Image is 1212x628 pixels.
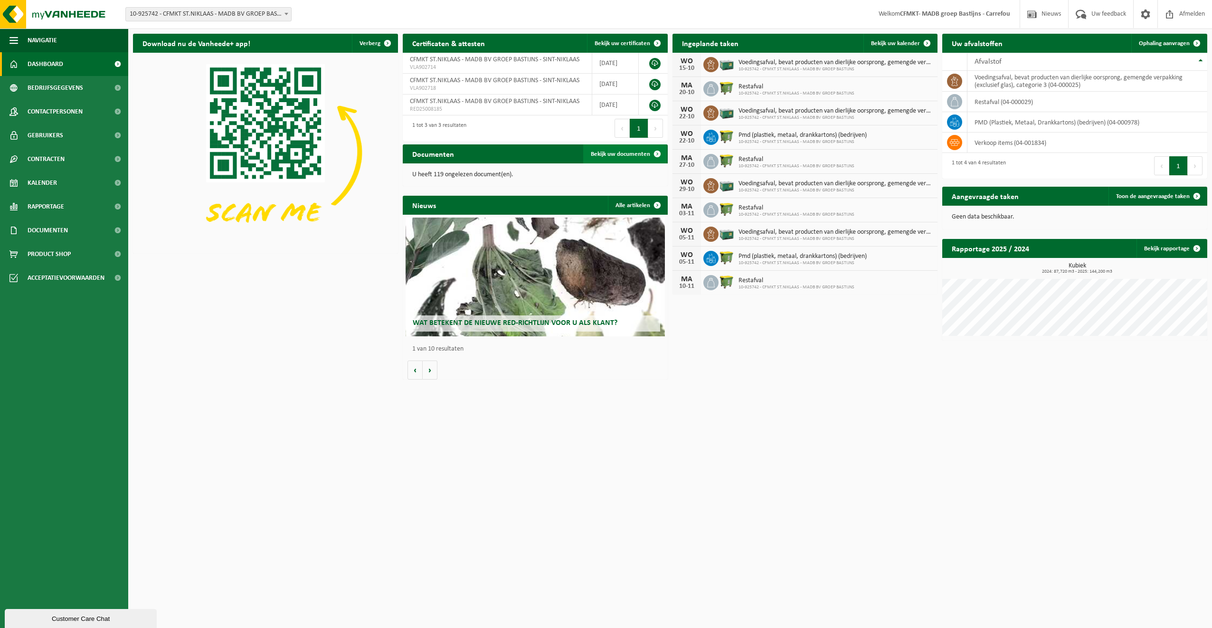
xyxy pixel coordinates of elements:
[1136,239,1206,258] a: Bekijk rapportage
[739,67,933,72] span: 10-925742 - CFMKT ST.NIKLAAS - MADB BV GROEP BASTIJNS
[677,114,696,120] div: 22-10
[592,53,639,74] td: [DATE]
[719,152,735,169] img: WB-1100-HPE-GN-50
[677,106,696,114] div: WO
[739,228,933,236] span: Voedingsafval, bevat producten van dierlijke oorsprong, gemengde verpakking (exc...
[28,100,83,124] span: Contactpersonen
[975,58,1002,66] span: Afvalstof
[410,98,579,105] span: CFMKT ST.NIKLAAS - MADB BV GROEP BASTIJNS - SINT-NIKLAAS
[863,34,937,53] a: Bekijk uw kalender
[677,210,696,217] div: 03-11
[677,203,696,210] div: MA
[947,263,1207,274] h3: Kubiek
[739,107,933,115] span: Voedingsafval, bevat producten van dierlijke oorsprong, gemengde verpakking (exc...
[739,163,854,169] span: 10-925742 - CFMKT ST.NIKLAAS - MADB BV GROEP BASTIJNS
[28,242,71,266] span: Product Shop
[947,155,1006,176] div: 1 tot 4 van 4 resultaten
[410,77,579,84] span: CFMKT ST.NIKLAAS - MADB BV GROEP BASTIJNS - SINT-NIKLAAS
[677,179,696,186] div: WO
[677,138,696,144] div: 22-10
[942,34,1012,52] h2: Uw afvalstoffen
[403,196,445,214] h2: Nieuws
[583,144,667,163] a: Bekijk uw documenten
[595,40,650,47] span: Bekijk uw certificaten
[28,266,104,290] span: Acceptatievoorwaarden
[677,82,696,89] div: MA
[406,218,665,336] a: Wat betekent de nieuwe RED-richtlijn voor u als klant?
[952,214,1198,220] p: Geen data beschikbaar.
[739,260,867,266] span: 10-925742 - CFMKT ST.NIKLAAS - MADB BV GROEP BASTIJNS
[28,52,63,76] span: Dashboard
[28,195,64,219] span: Rapportage
[413,319,617,327] span: Wat betekent de nieuwe RED-richtlijn voor u als klant?
[739,91,854,96] span: 10-925742 - CFMKT ST.NIKLAAS - MADB BV GROEP BASTIJNS
[677,283,696,290] div: 10-11
[739,115,933,121] span: 10-925742 - CFMKT ST.NIKLAAS - MADB BV GROEP BASTIJNS
[126,8,291,21] span: 10-925742 - CFMKT ST.NIKLAAS - MADB BV GROEP BASTIJNS - SINT-NIKLAAS
[672,34,748,52] h2: Ingeplande taken
[739,59,933,67] span: Voedingsafval, bevat producten van dierlijke oorsprong, gemengde verpakking (exc...
[648,119,663,138] button: Next
[125,7,292,21] span: 10-925742 - CFMKT ST.NIKLAAS - MADB BV GROEP BASTIJNS - SINT-NIKLAAS
[677,186,696,193] div: 29-10
[28,124,63,147] span: Gebruikers
[423,361,437,380] button: Volgende
[677,154,696,162] div: MA
[947,269,1207,274] span: 2024: 87,720 m3 - 2025: 144,200 m3
[592,95,639,115] td: [DATE]
[1188,156,1203,175] button: Next
[719,201,735,217] img: WB-1100-HPE-GN-50
[28,76,83,100] span: Bedrijfsgegevens
[967,71,1207,92] td: voedingsafval, bevat producten van dierlijke oorsprong, gemengde verpakking (exclusief glas), cat...
[410,56,579,63] span: CFMKT ST.NIKLAAS - MADB BV GROEP BASTIJNS - SINT-NIKLAAS
[677,130,696,138] div: WO
[403,144,464,163] h2: Documenten
[1131,34,1206,53] a: Ophaling aanvragen
[412,171,658,178] p: U heeft 119 ongelezen document(en).
[5,607,159,628] iframe: chat widget
[1116,193,1190,200] span: Toon de aangevraagde taken
[967,112,1207,133] td: PMD (Plastiek, Metaal, Drankkartons) (bedrijven) (04-000978)
[352,34,397,53] button: Verberg
[677,251,696,259] div: WO
[900,10,1010,18] strong: CFMKT- MADB groep Bastijns - Carrefou
[1169,156,1188,175] button: 1
[967,92,1207,112] td: restafval (04-000029)
[677,227,696,235] div: WO
[739,83,854,91] span: Restafval
[28,219,68,242] span: Documenten
[677,89,696,96] div: 20-10
[630,119,648,138] button: 1
[410,85,585,92] span: VLA902718
[739,180,933,188] span: Voedingsafval, bevat producten van dierlijke oorsprong, gemengde verpakking (exc...
[739,132,867,139] span: Pmd (plastiek, metaal, drankkartons) (bedrijven)
[1139,40,1190,47] span: Ophaling aanvragen
[739,204,854,212] span: Restafval
[410,64,585,71] span: VLA902714
[1154,156,1169,175] button: Previous
[28,171,57,195] span: Kalender
[871,40,920,47] span: Bekijk uw kalender
[677,235,696,241] div: 05-11
[677,259,696,266] div: 05-11
[587,34,667,53] a: Bekijk uw certificaten
[739,156,854,163] span: Restafval
[1108,187,1206,206] a: Toon de aangevraagde taken
[942,187,1028,205] h2: Aangevraagde taken
[967,133,1207,153] td: verkoop items (04-001834)
[739,253,867,260] span: Pmd (plastiek, metaal, drankkartons) (bedrijven)
[677,57,696,65] div: WO
[133,53,398,252] img: Download de VHEPlus App
[360,40,380,47] span: Verberg
[615,119,630,138] button: Previous
[592,74,639,95] td: [DATE]
[942,239,1039,257] h2: Rapportage 2025 / 2024
[591,151,650,157] span: Bekijk uw documenten
[407,361,423,380] button: Vorige
[739,277,854,285] span: Restafval
[719,177,735,193] img: PB-LB-0680-HPE-GN-01
[739,188,933,193] span: 10-925742 - CFMKT ST.NIKLAAS - MADB BV GROEP BASTIJNS
[739,139,867,145] span: 10-925742 - CFMKT ST.NIKLAAS - MADB BV GROEP BASTIJNS
[719,104,735,120] img: PB-LB-0680-HPE-GN-01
